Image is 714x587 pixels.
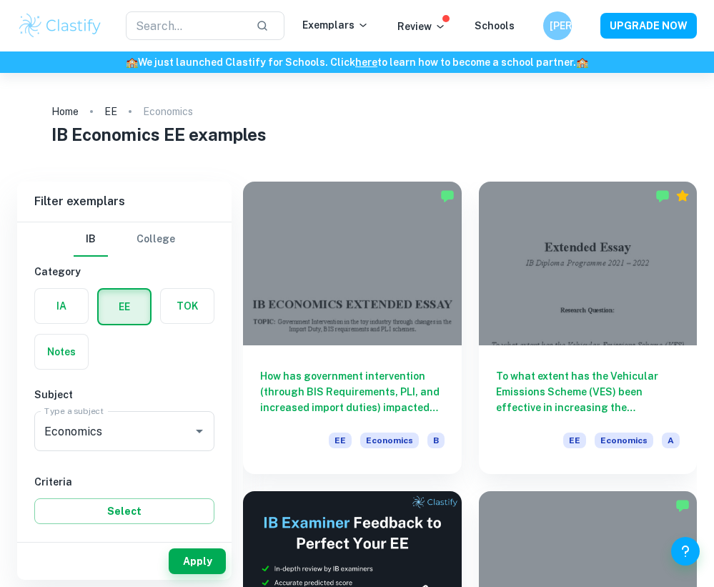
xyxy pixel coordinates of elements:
[35,289,88,323] button: IA
[671,537,700,566] button: Help and Feedback
[189,421,209,441] button: Open
[34,387,214,403] h6: Subject
[360,433,419,448] span: Economics
[479,182,698,474] a: To what extent has the Vehicular Emissions Scheme (VES) been effective in increasing the consumpt...
[475,20,515,31] a: Schools
[302,17,369,33] p: Exemplars
[169,548,226,574] button: Apply
[161,289,214,323] button: TOK
[44,405,104,417] label: Type a subject
[51,102,79,122] a: Home
[355,56,377,68] a: here
[243,182,462,474] a: How has government intervention (through BIS Requirements, PLI, and increased import duties) impa...
[576,56,588,68] span: 🏫
[496,368,680,415] h6: To what extent has the Vehicular Emissions Scheme (VES) been effective in increasing the consumpt...
[3,54,711,70] h6: We just launched Clastify for Schools. Click to learn how to become a school partner.
[126,11,245,40] input: Search...
[563,433,586,448] span: EE
[137,222,175,257] button: College
[655,189,670,203] img: Marked
[34,264,214,280] h6: Category
[260,368,445,415] h6: How has government intervention (through BIS Requirements, PLI, and increased import duties) impa...
[51,122,663,147] h1: IB Economics EE examples
[34,498,214,524] button: Select
[662,433,680,448] span: A
[74,222,108,257] button: IB
[17,182,232,222] h6: Filter exemplars
[126,56,138,68] span: 🏫
[104,102,117,122] a: EE
[329,433,352,448] span: EE
[427,433,445,448] span: B
[440,189,455,203] img: Marked
[34,474,214,490] h6: Criteria
[543,11,572,40] button: [PERSON_NAME]
[675,498,690,513] img: Marked
[143,104,193,119] p: Economics
[74,222,175,257] div: Filter type choice
[35,335,88,369] button: Notes
[397,19,446,34] p: Review
[550,18,566,34] h6: [PERSON_NAME]
[17,11,103,40] img: Clastify logo
[600,13,697,39] button: UPGRADE NOW
[675,189,690,203] div: Premium
[595,433,653,448] span: Economics
[99,290,150,324] button: EE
